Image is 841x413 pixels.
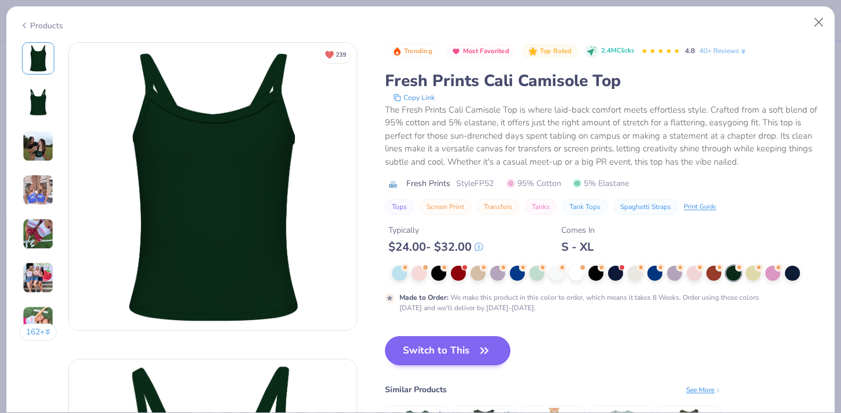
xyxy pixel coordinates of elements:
span: Fresh Prints [406,177,450,189]
button: Unlike [320,46,351,63]
button: Badge Button [522,44,577,59]
span: 5% Elastane [573,177,629,189]
img: Top Rated sort [528,47,538,56]
div: 4.8 Stars [641,42,680,61]
span: Top Rated [540,48,572,54]
div: Products [20,20,63,32]
button: copy to clipboard [390,92,438,103]
img: User generated content [23,131,54,162]
div: $ 24.00 - $ 32.00 [388,240,483,254]
div: Typically [388,224,483,236]
img: Front [69,43,357,330]
div: Print Guide [684,202,716,212]
img: brand logo [385,180,401,189]
button: Badge Button [445,44,515,59]
img: User generated content [23,306,54,337]
button: Transfers [477,199,519,215]
span: Style FP52 [456,177,494,189]
span: 2.4M Clicks [601,46,634,56]
button: 162+ [20,323,57,341]
div: Comes In [561,224,595,236]
div: S - XL [561,240,595,254]
span: Most Favorited [463,48,509,54]
img: Trending sort [392,47,402,56]
div: Fresh Prints Cali Camisole Top [385,70,821,92]
button: Tanks [525,199,557,215]
img: User generated content [23,174,54,206]
button: Close [808,12,830,34]
img: User generated content [23,262,54,293]
span: Trending [404,48,432,54]
div: Similar Products [385,384,447,396]
img: User generated content [23,218,54,250]
a: 40+ Reviews [699,46,747,56]
button: Tank Tops [562,199,607,215]
button: Badge Button [386,44,438,59]
span: 95% Cotton [506,177,561,189]
button: Switch to This [385,336,510,365]
img: Front [24,44,52,72]
div: The Fresh Prints Cali Camisole Top is where laid-back comfort meets effortless style. Crafted fro... [385,103,821,169]
strong: Made to Order : [399,293,449,302]
button: Screen Print [420,199,471,215]
button: Tops [385,199,414,215]
img: Back [24,88,52,116]
div: We make this product in this color to order, which means it takes 8 Weeks. Order using these colo... [399,292,769,313]
button: Spaghetti Straps [613,199,678,215]
img: Most Favorited sort [451,47,461,56]
span: 239 [336,52,346,58]
span: 4.8 [685,46,695,55]
div: See More [686,385,721,395]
